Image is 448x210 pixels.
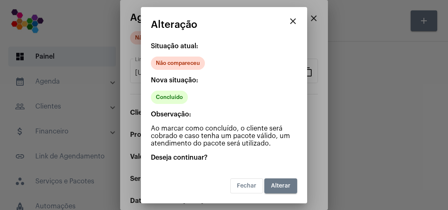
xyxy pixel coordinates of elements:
[151,19,197,30] span: Alteração
[151,57,205,70] mat-chip: Não compareceu
[271,183,290,189] span: Alterar
[151,42,297,50] p: Situação atual:
[151,125,297,147] p: Ao marcar como concluído, o cliente será cobrado e caso tenha um pacote válido, um atendimento do...
[151,154,297,161] p: Deseja continuar?
[264,178,297,193] button: Alterar
[288,16,298,26] mat-icon: close
[151,91,188,104] mat-chip: Concluído
[151,77,297,84] p: Nova situação:
[230,178,263,193] button: Fechar
[151,111,297,118] p: Observação:
[237,183,256,189] span: Fechar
